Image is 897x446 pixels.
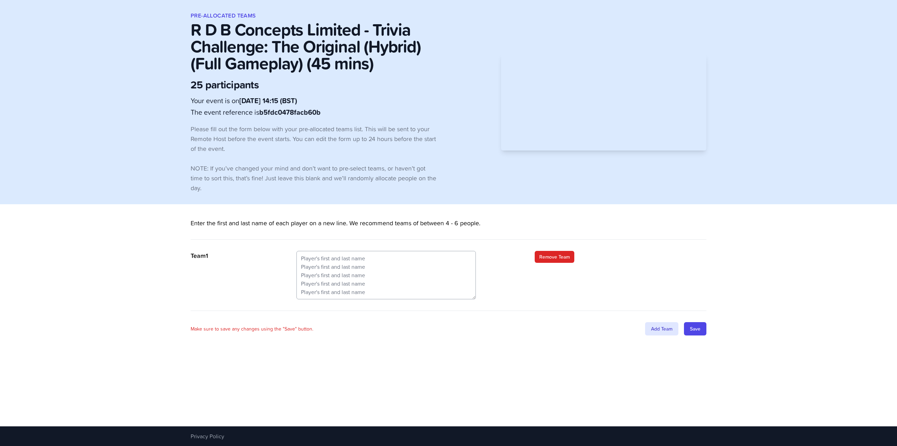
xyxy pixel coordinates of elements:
p: The event reference is [191,107,437,117]
iframe: Adding Teams Video [501,54,706,150]
b: [DATE] 14:15 (BST) [239,95,297,106]
input: Save [684,322,706,335]
p: Please fill out the form below with your pre-allocated teams list. This will be sent to your Remo... [191,124,437,154]
p: NOTE: If you’ve changed your mind and don’t want to pre-select teams, or haven’t got time to sort... [191,164,437,193]
p: Enter the first and last name of each player on a new line. We recommend teams of between 4 - 6 p... [191,218,706,240]
a: Remove Team [535,251,574,263]
p: Make sure to save any changes using the "Save" button. [191,325,313,332]
p: Team [191,251,282,261]
div: Add Team [645,322,678,335]
b: b5fdc0478facb60b [259,107,321,118]
p: R D B Concepts Limited - Trivia Challenge: The Original (Hybrid) (Full Gameplay) (45 mins) [191,21,437,72]
span: 1 [206,251,208,260]
p: 25 participants [191,79,437,91]
a: Privacy Policy [191,432,224,440]
p: Your event is on [191,95,437,106]
h1: Pre-allocated Teams [191,11,498,20]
